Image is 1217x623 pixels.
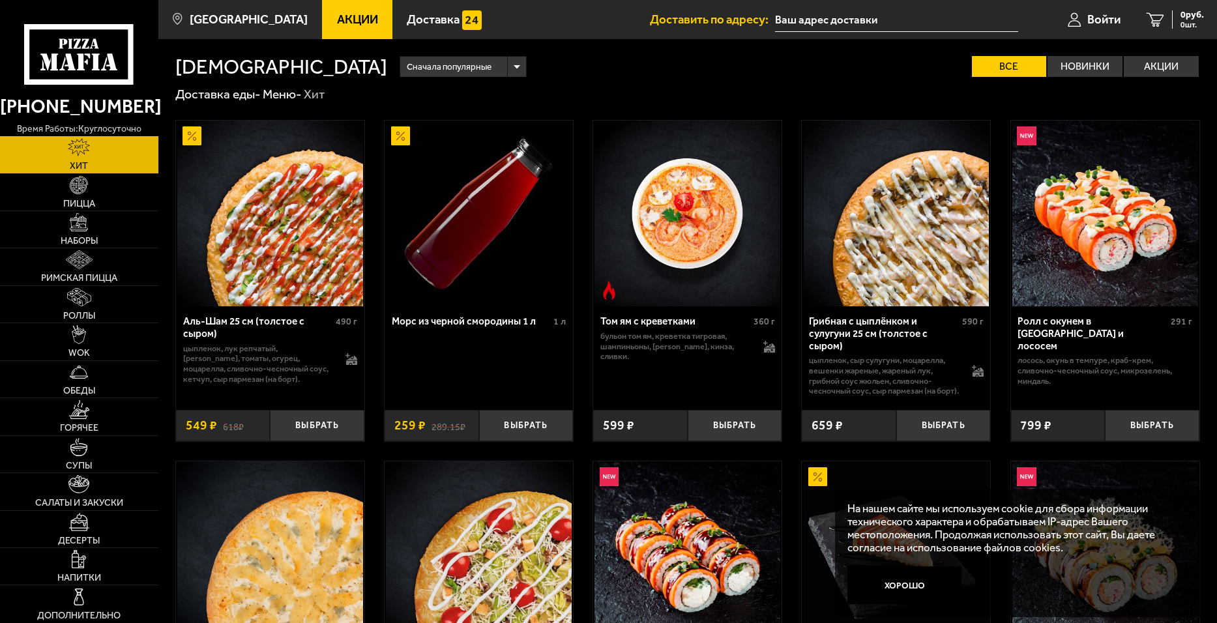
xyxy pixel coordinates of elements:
a: НовинкаРолл с окунем в темпуре и лососем [1011,121,1199,306]
img: Новинка [1017,126,1036,145]
span: Горячее [60,424,98,433]
span: Сначала популярные [407,55,491,79]
button: Выбрать [688,410,782,441]
span: Обеды [63,386,95,396]
span: Доставить по адресу: [650,14,775,26]
span: 799 ₽ [1020,419,1051,431]
span: Войти [1087,14,1121,26]
span: [GEOGRAPHIC_DATA] [190,14,308,26]
img: Том ям с креветками [594,121,780,306]
button: Выбрать [270,410,364,441]
span: Наборы [61,237,98,246]
span: 360 г [754,316,775,327]
div: Аль-Шам 25 см (толстое с сыром) [183,315,333,340]
a: Доставка еды- [175,87,261,102]
img: Акционный [391,126,410,145]
s: 289.15 ₽ [432,419,465,431]
span: Десерты [58,536,100,545]
label: Все [972,56,1047,77]
img: Острое блюдо [600,281,619,300]
span: Пицца [63,199,95,209]
p: цыпленок, лук репчатый, [PERSON_NAME], томаты, огурец, моцарелла, сливочно-чесночный соус, кетчуп... [183,343,333,384]
img: Грибная с цыплёнком и сулугуни 25 см (толстое с сыром) [804,121,990,306]
p: лосось, окунь в темпуре, краб-крем, сливочно-чесночный соус, микрозелень, миндаль. [1018,355,1192,386]
label: Акции [1124,56,1199,77]
span: 659 ₽ [812,419,843,431]
a: Меню- [263,87,302,102]
div: Хит [304,86,325,102]
span: Салаты и закуски [35,499,123,508]
div: Грибная с цыплёнком и сулугуни 25 см (толстое с сыром) [809,315,959,352]
span: 490 г [336,316,357,327]
img: 15daf4d41897b9f0e9f617042186c801.svg [462,10,481,29]
span: 590 г [962,316,984,327]
p: На нашем сайте мы используем cookie для сбора информации технического характера и обрабатываем IP... [847,502,1179,555]
s: 618 ₽ [223,419,244,431]
span: Дополнительно [37,611,121,620]
img: Новинка [1017,467,1036,486]
span: Акции [337,14,378,26]
img: Новинка [600,467,619,486]
button: Выбрать [479,410,574,441]
input: Ваш адрес доставки [775,8,1018,32]
img: Ролл с окунем в темпуре и лососем [1012,121,1198,306]
span: Римская пицца [41,274,117,283]
span: 1 л [553,316,566,327]
div: Ролл с окунем в [GEOGRAPHIC_DATA] и лососем [1018,315,1167,352]
img: Акционный [183,126,201,145]
a: АкционныйМорс из черной смородины 1 л [385,121,573,306]
span: Роллы [63,311,95,321]
button: Выбрать [896,410,991,441]
button: Хорошо [847,566,961,604]
button: Выбрать [1105,410,1199,441]
img: Морс из черной смородины 1 л [386,121,572,306]
span: 259 ₽ [394,419,426,431]
span: Хит [70,162,88,171]
div: Морс из черной смородины 1 л [392,315,551,328]
a: Острое блюдоТом ям с креветками [593,121,782,306]
span: Доставка [407,14,460,26]
a: Грибная с цыплёнком и сулугуни 25 см (толстое с сыром) [802,121,990,306]
span: 0 руб. [1180,10,1204,20]
p: цыпленок, сыр сулугуни, моцарелла, вешенки жареные, жареный лук, грибной соус Жюльен, сливочно-че... [809,355,959,396]
span: 0 шт. [1180,21,1204,29]
img: Аль-Шам 25 см (толстое с сыром) [177,121,363,306]
img: Акционный [808,467,827,486]
div: Том ям с креветками [600,315,750,328]
span: WOK [68,349,90,358]
h1: [DEMOGRAPHIC_DATA] [175,57,387,77]
span: Супы [66,461,92,471]
span: 291 г [1171,316,1192,327]
label: Новинки [1048,56,1122,77]
p: бульон том ям, креветка тигровая, шампиньоны, [PERSON_NAME], кинза, сливки. [600,331,750,362]
span: 599 ₽ [603,419,634,431]
span: 549 ₽ [186,419,217,431]
span: Напитки [57,573,101,583]
a: АкционныйАль-Шам 25 см (толстое с сыром) [176,121,364,306]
